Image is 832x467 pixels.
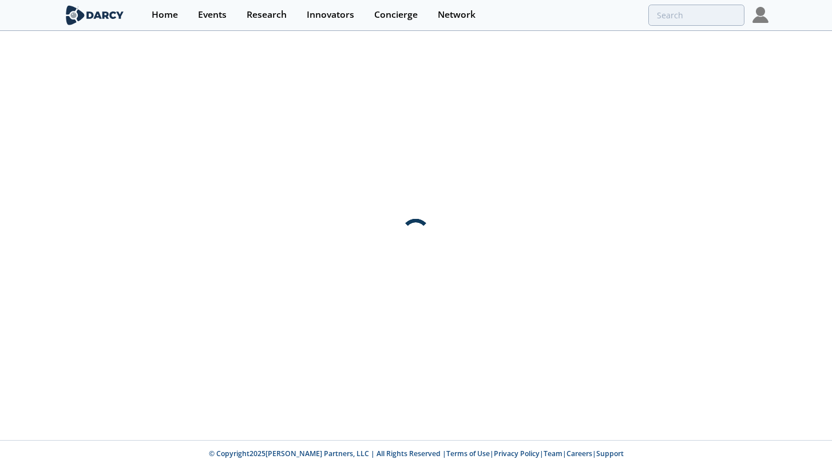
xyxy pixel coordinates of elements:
[648,5,744,26] input: Advanced Search
[438,10,476,19] div: Network
[152,10,178,19] div: Home
[784,421,821,456] iframe: chat widget
[752,7,768,23] img: Profile
[544,449,562,458] a: Team
[596,449,624,458] a: Support
[307,10,354,19] div: Innovators
[494,449,540,458] a: Privacy Policy
[247,10,287,19] div: Research
[374,10,418,19] div: Concierge
[566,449,592,458] a: Careers
[64,5,126,25] img: logo-wide.svg
[446,449,490,458] a: Terms of Use
[198,10,227,19] div: Events
[20,449,812,459] p: © Copyright 2025 [PERSON_NAME] Partners, LLC | All Rights Reserved | | | | |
